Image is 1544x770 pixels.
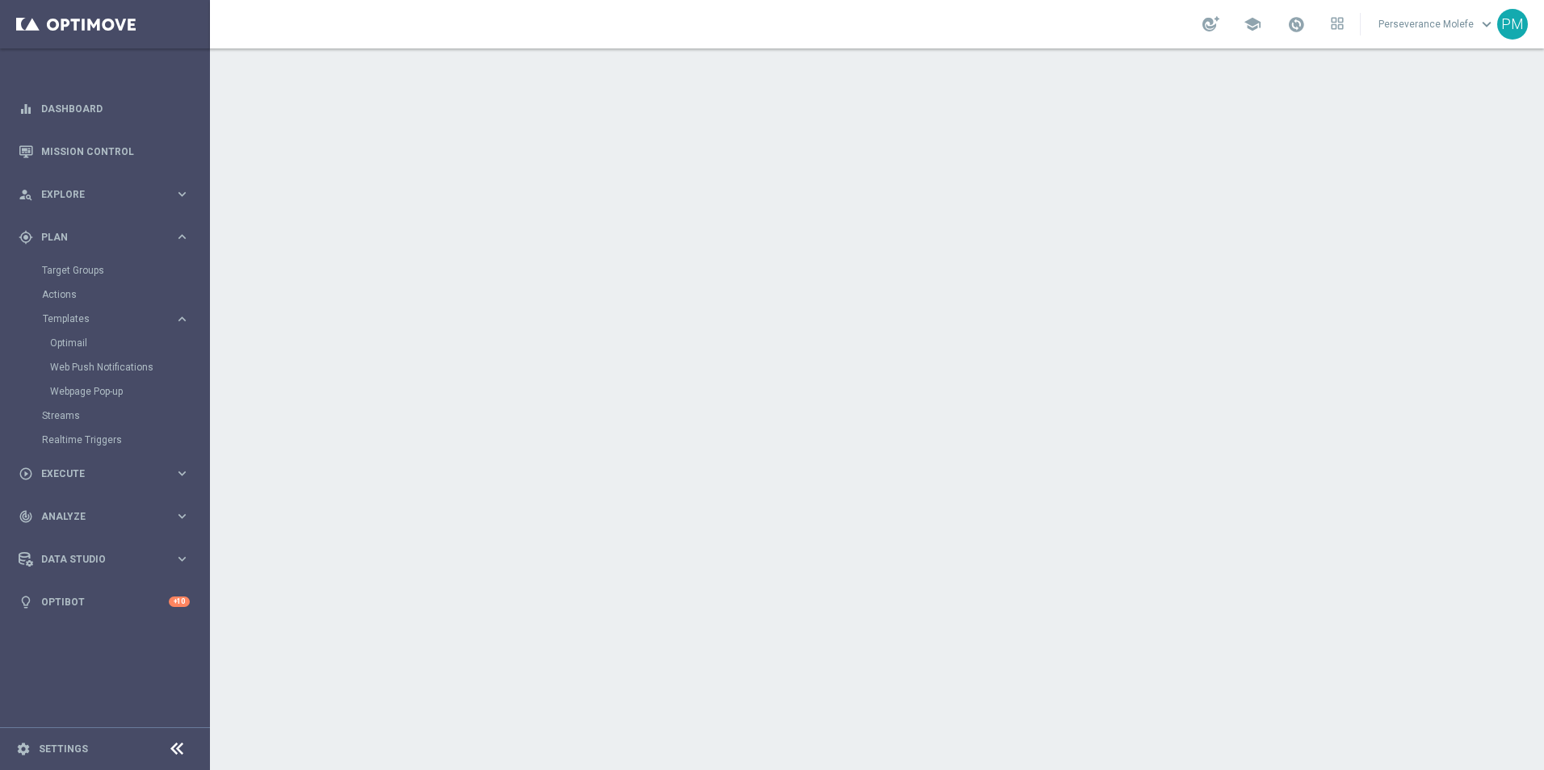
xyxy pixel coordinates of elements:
[50,379,208,404] div: Webpage Pop-up
[19,595,33,609] i: lightbulb
[50,385,168,398] a: Webpage Pop-up
[19,187,33,202] i: person_search
[41,190,174,199] span: Explore
[18,467,191,480] button: play_circle_outline Execute keyboard_arrow_right
[1478,15,1496,33] span: keyboard_arrow_down
[41,580,169,623] a: Optibot
[41,87,190,130] a: Dashboard
[19,102,33,116] i: equalizer
[43,314,158,324] span: Templates
[19,509,174,524] div: Analyze
[41,512,174,521] span: Analyze
[42,409,168,422] a: Streams
[18,145,191,158] button: Mission Control
[174,229,190,245] i: keyboard_arrow_right
[19,187,174,202] div: Explore
[1244,15,1261,33] span: school
[41,469,174,479] span: Execute
[41,232,174,242] span: Plan
[18,510,191,523] button: track_changes Analyze keyboard_arrow_right
[16,742,31,756] i: settings
[39,744,88,754] a: Settings
[19,130,190,173] div: Mission Control
[18,188,191,201] button: person_search Explore keyboard_arrow_right
[50,355,208,379] div: Web Push Notifications
[18,103,191,115] button: equalizer Dashboard
[42,282,208,307] div: Actions
[18,596,191,609] button: lightbulb Optibot +10
[174,466,190,481] i: keyboard_arrow_right
[42,264,168,277] a: Target Groups
[169,596,190,607] div: +10
[42,428,208,452] div: Realtime Triggers
[42,404,208,428] div: Streams
[50,361,168,374] a: Web Push Notifications
[19,230,33,245] i: gps_fixed
[43,314,174,324] div: Templates
[18,553,191,566] button: Data Studio keyboard_arrow_right
[174,551,190,567] i: keyboard_arrow_right
[19,230,174,245] div: Plan
[42,312,191,325] button: Templates keyboard_arrow_right
[50,337,168,349] a: Optimail
[19,467,33,481] i: play_circle_outline
[174,508,190,524] i: keyboard_arrow_right
[19,580,190,623] div: Optibot
[19,552,174,567] div: Data Studio
[50,331,208,355] div: Optimail
[1377,12,1497,36] a: Perseverance Molefekeyboard_arrow_down
[18,231,191,244] button: gps_fixed Plan keyboard_arrow_right
[1497,9,1528,40] div: PM
[19,87,190,130] div: Dashboard
[41,554,174,564] span: Data Studio
[42,288,168,301] a: Actions
[19,509,33,524] i: track_changes
[42,433,168,446] a: Realtime Triggers
[41,130,190,173] a: Mission Control
[174,186,190,202] i: keyboard_arrow_right
[19,467,174,481] div: Execute
[42,307,208,404] div: Templates
[174,312,190,327] i: keyboard_arrow_right
[42,258,208,282] div: Target Groups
